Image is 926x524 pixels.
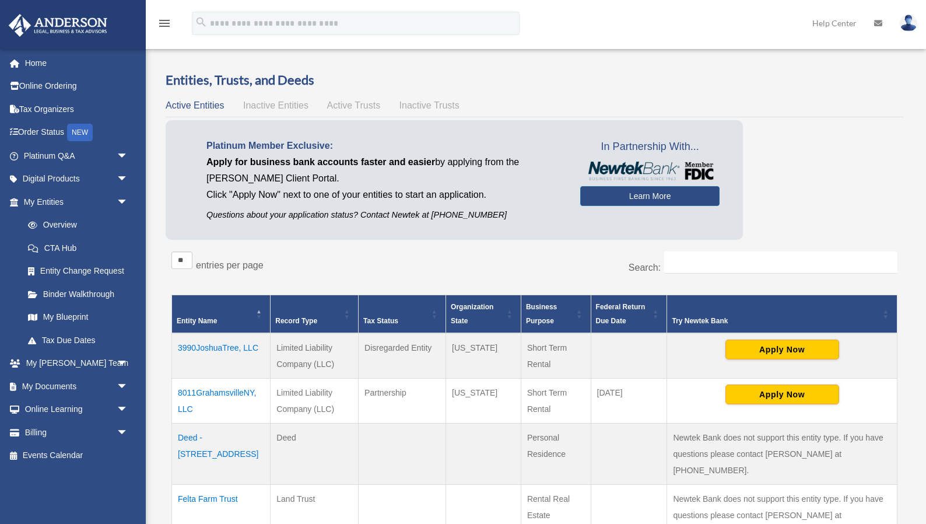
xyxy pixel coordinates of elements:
[16,329,140,352] a: Tax Due Dates
[900,15,917,32] img: User Pic
[172,378,271,423] td: 8011GrahamsvilleNY, LLC
[8,121,146,145] a: Order StatusNEW
[271,378,359,423] td: Limited Liability Company (LLC)
[271,333,359,379] td: Limited Liability Company (LLC)
[117,190,140,214] span: arrow_drop_down
[157,20,171,30] a: menu
[359,333,446,379] td: Disregarded Entity
[67,124,93,141] div: NEW
[5,14,111,37] img: Anderson Advisors Platinum Portal
[667,423,897,484] td: Newtek Bank does not support this entity type. If you have questions please contact [PERSON_NAME]...
[8,398,146,421] a: Online Learningarrow_drop_down
[206,154,563,187] p: by applying from the [PERSON_NAME] Client Portal.
[117,398,140,422] span: arrow_drop_down
[16,214,134,237] a: Overview
[177,317,217,325] span: Entity Name
[8,144,146,167] a: Platinum Q&Aarrow_drop_down
[580,138,720,156] span: In Partnership With...
[8,444,146,467] a: Events Calendar
[8,352,146,375] a: My [PERSON_NAME] Teamarrow_drop_down
[327,100,381,110] span: Active Trusts
[172,423,271,484] td: Deed - [STREET_ADDRESS]
[206,138,563,154] p: Platinum Member Exclusive:
[451,303,493,325] span: Organization State
[591,378,667,423] td: [DATE]
[117,421,140,445] span: arrow_drop_down
[172,295,271,333] th: Entity Name: Activate to invert sorting
[363,317,398,325] span: Tax Status
[206,157,435,167] span: Apply for business bank accounts faster and easier
[206,187,563,203] p: Click "Apply Now" next to one of your entities to start an application.
[206,208,563,222] p: Questions about your application status? Contact Newtek at [PHONE_NUMBER]
[8,75,146,98] a: Online Ordering
[196,260,264,270] label: entries per page
[8,167,146,191] a: Digital Productsarrow_drop_down
[667,295,897,333] th: Try Newtek Bank : Activate to sort
[275,317,317,325] span: Record Type
[725,340,839,359] button: Apply Now
[521,295,591,333] th: Business Purpose: Activate to sort
[446,378,521,423] td: [US_STATE]
[8,51,146,75] a: Home
[446,295,521,333] th: Organization State: Activate to sort
[359,378,446,423] td: Partnership
[521,333,591,379] td: Short Term Rental
[8,97,146,121] a: Tax Organizers
[157,16,171,30] i: menu
[580,186,720,206] a: Learn More
[672,314,879,328] div: Try Newtek Bank
[521,378,591,423] td: Short Term Rental
[526,303,557,325] span: Business Purpose
[596,303,646,325] span: Federal Return Due Date
[16,236,140,260] a: CTA Hub
[586,162,714,180] img: NewtekBankLogoSM.png
[117,375,140,399] span: arrow_drop_down
[243,100,308,110] span: Inactive Entities
[16,306,140,329] a: My Blueprint
[117,352,140,376] span: arrow_drop_down
[446,333,521,379] td: [US_STATE]
[629,263,661,273] label: Search:
[399,100,460,110] span: Inactive Trusts
[117,167,140,191] span: arrow_drop_down
[172,333,271,379] td: 3990JoshuaTree, LLC
[16,260,140,283] a: Entity Change Request
[166,71,903,89] h3: Entities, Trusts, and Deeds
[271,423,359,484] td: Deed
[8,375,146,398] a: My Documentsarrow_drop_down
[521,423,591,484] td: Personal Residence
[16,282,140,306] a: Binder Walkthrough
[8,421,146,444] a: Billingarrow_drop_down
[271,295,359,333] th: Record Type: Activate to sort
[117,144,140,168] span: arrow_drop_down
[166,100,224,110] span: Active Entities
[359,295,446,333] th: Tax Status: Activate to sort
[591,295,667,333] th: Federal Return Due Date: Activate to sort
[195,16,208,29] i: search
[8,190,140,214] a: My Entitiesarrow_drop_down
[725,385,839,404] button: Apply Now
